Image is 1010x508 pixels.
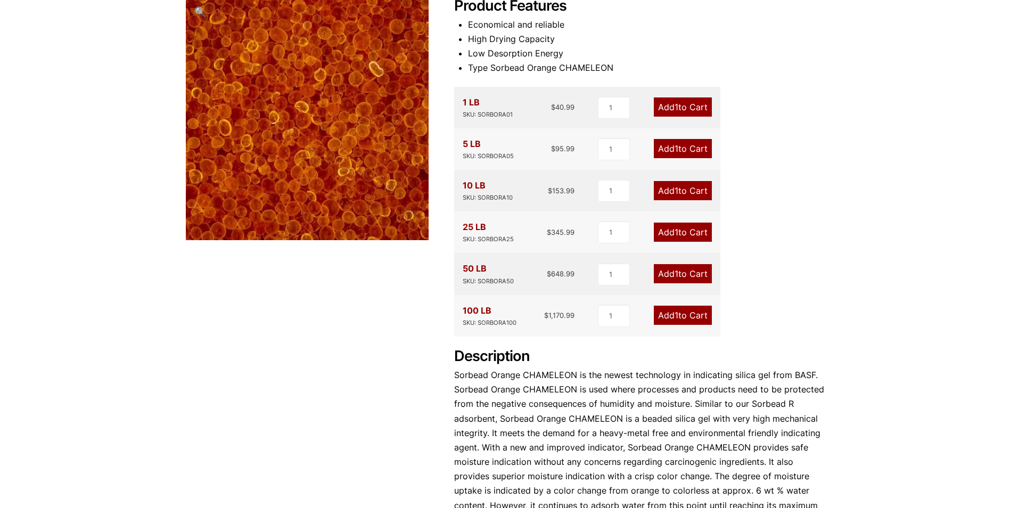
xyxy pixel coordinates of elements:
a: Add1to Cart [654,264,712,283]
span: 1 [675,143,678,154]
div: SKU: SORBORA50 [463,276,514,286]
bdi: 345.99 [547,228,574,236]
div: 1 LB [463,95,513,120]
div: SKU: SORBORA25 [463,234,514,244]
a: Add1to Cart [654,139,712,158]
div: SKU: SORBORA100 [463,318,516,328]
a: Add1to Cart [654,97,712,117]
li: High Drying Capacity [468,32,825,46]
div: 100 LB [463,304,516,328]
li: Type Sorbead Orange CHAMELEON [468,61,825,75]
div: SKU: SORBORA01 [463,110,513,120]
bdi: 95.99 [551,144,574,153]
span: 1 [675,227,678,237]
span: 🔍 [194,6,207,18]
div: SKU: SORBORA10 [463,193,513,203]
a: Add1to Cart [654,306,712,325]
bdi: 1,170.99 [544,311,574,319]
li: Low Desorption Energy [468,46,825,61]
bdi: 153.99 [548,186,574,195]
div: SKU: SORBORA05 [463,151,514,161]
a: Add1to Cart [654,181,712,200]
span: $ [547,228,551,236]
h2: Description [454,348,825,365]
span: $ [548,186,552,195]
div: 50 LB [463,261,514,286]
span: 1 [675,185,678,196]
span: $ [551,103,555,111]
span: 1 [675,102,678,112]
div: 10 LB [463,178,513,203]
div: 5 LB [463,137,514,161]
span: 1 [675,268,678,279]
span: $ [547,269,551,278]
li: Economical and reliable [468,18,825,32]
span: $ [544,311,548,319]
div: 25 LB [463,220,514,244]
span: 1 [675,310,678,321]
span: $ [551,144,555,153]
a: Add1to Cart [654,223,712,242]
bdi: 648.99 [547,269,574,278]
bdi: 40.99 [551,103,574,111]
